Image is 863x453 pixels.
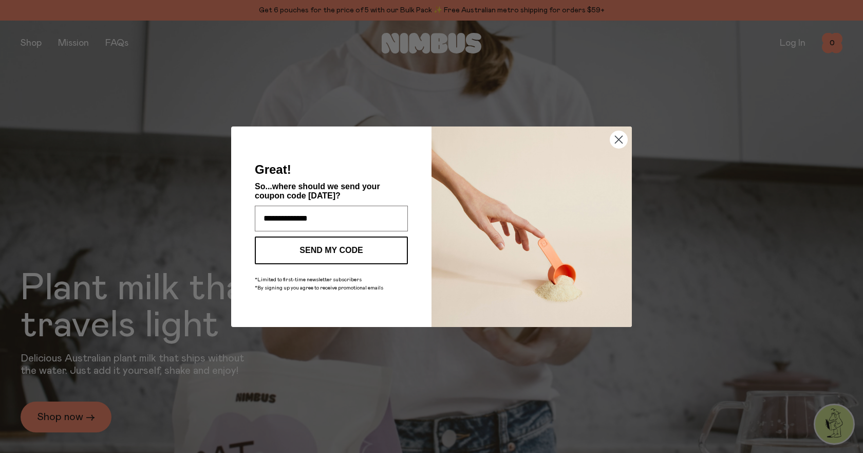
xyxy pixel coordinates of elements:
span: Great! [255,162,291,176]
img: c0d45117-8e62-4a02-9742-374a5db49d45.jpeg [431,126,632,327]
span: *Limited to first-time newsletter subscribers [255,277,362,282]
input: Enter your email address [255,206,408,231]
button: Close dialog [610,131,628,149]
span: *By signing up you agree to receive promotional emails [255,285,383,291]
span: So...where should we send your coupon code [DATE]? [255,182,380,200]
button: SEND MY CODE [255,237,408,264]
